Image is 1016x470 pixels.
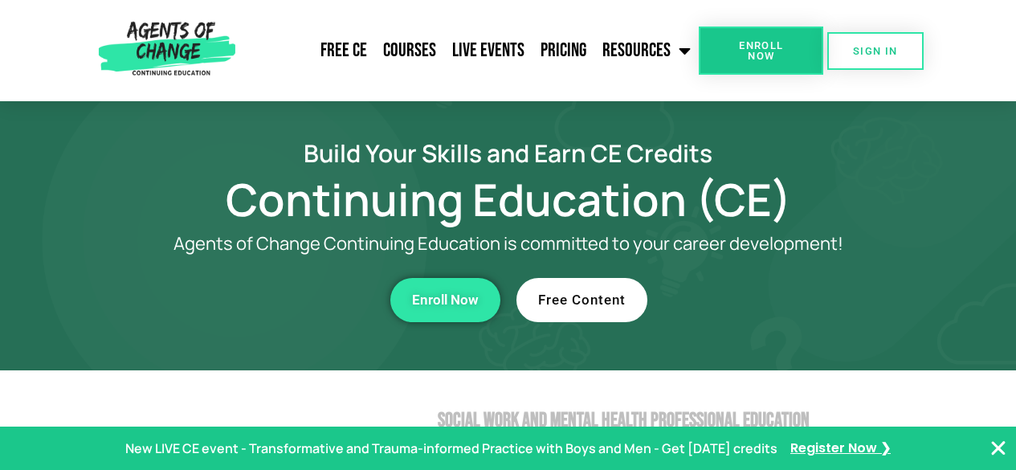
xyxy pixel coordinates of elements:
[532,31,594,71] a: Pricing
[390,278,500,322] a: Enroll Now
[125,437,777,460] p: New LIVE CE event - Transformative and Trauma-informed Practice with Boys and Men - Get [DATE] cr...
[790,437,891,460] a: Register Now ❯
[375,31,444,71] a: Courses
[827,32,924,70] a: SIGN IN
[51,141,966,165] h2: Build Your Skills and Earn CE Credits
[538,293,626,307] span: Free Content
[51,181,966,218] h1: Continuing Education (CE)
[724,40,798,61] span: Enroll Now
[444,31,532,71] a: Live Events
[412,293,479,307] span: Enroll Now
[699,27,823,75] a: Enroll Now
[115,234,902,254] p: Agents of Change Continuing Education is committed to your career development!
[242,31,699,71] nav: Menu
[516,278,647,322] a: Free Content
[853,46,898,56] span: SIGN IN
[312,31,375,71] a: Free CE
[438,411,966,431] h2: Social Work and Mental Health Professional Education
[989,439,1008,458] button: Close Banner
[594,31,699,71] a: Resources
